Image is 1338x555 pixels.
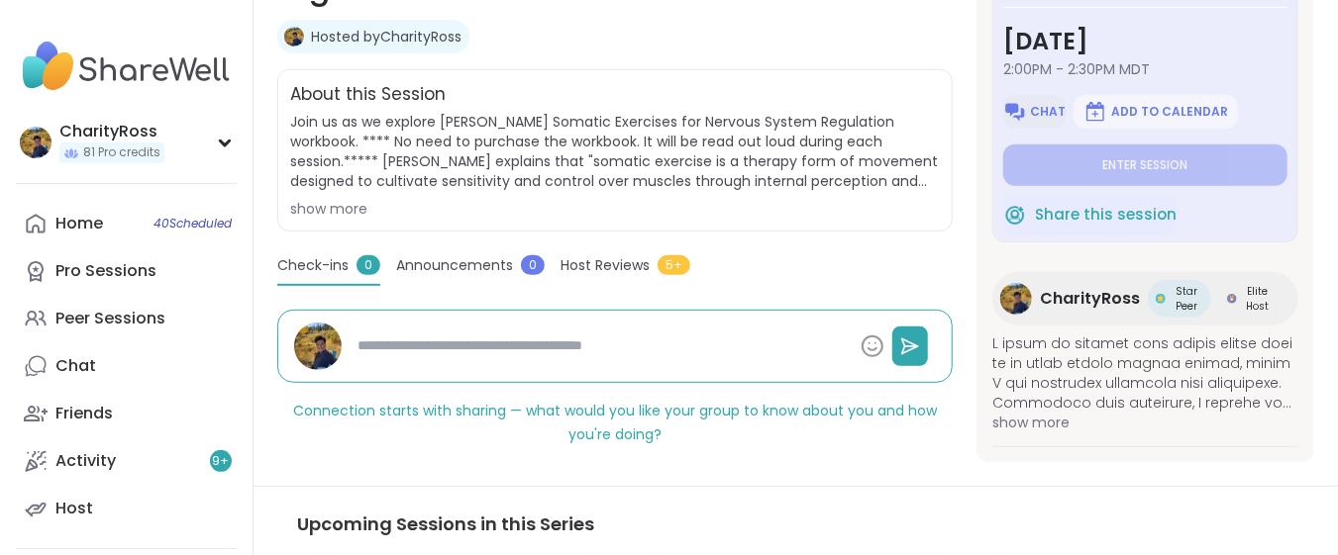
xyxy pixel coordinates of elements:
img: ShareWell Logomark [1083,100,1107,124]
img: CharityRoss [294,323,342,370]
span: 9 + [213,453,230,470]
span: Join us as we explore [PERSON_NAME] Somatic Exercises for Nervous System Regulation workbook. ***... [290,112,940,191]
a: Activity9+ [16,437,237,485]
span: Share this session [1035,203,1177,226]
button: Enter session [1003,144,1287,186]
a: Home40Scheduled [16,200,237,247]
img: ShareWell Logomark [1003,203,1027,227]
a: Host [16,485,237,532]
span: 5+ [658,255,690,275]
span: Check-ins [277,255,349,276]
h2: About this Session [290,82,446,108]
span: Add to Calendar [1111,104,1228,120]
span: Chat [1031,104,1067,120]
div: CharityRoss [59,121,164,142]
button: Share this session [1003,194,1177,235]
span: Announcements [396,255,513,276]
img: CharityRoss [284,27,304,46]
button: Chat [1003,95,1066,129]
div: Friends [55,403,113,424]
img: ShareWell Nav Logo [16,32,237,101]
span: 81 Pro credits [83,144,160,161]
h3: [DATE] [1003,24,1287,59]
div: Peer Sessions [55,308,165,329]
span: 40 Scheduled [154,216,232,231]
img: CharityRoss [1000,283,1032,315]
span: Connection starts with sharing — what would you like your group to know about you and how you're ... [293,401,937,444]
span: 0 [521,255,545,275]
span: Elite Host [1241,284,1275,314]
div: Home [55,213,103,234]
span: Star Peer [1170,284,1203,314]
a: Chat [16,342,237,390]
img: CharityRoss [20,127,51,158]
img: ShareWell Logomark [1003,100,1027,124]
div: Pro Sessions [55,260,156,282]
div: Chat [55,355,96,377]
a: Friends [16,390,237,437]
span: Host Reviews [561,255,650,276]
h3: Upcoming Sessions in this Series [297,510,1294,537]
img: Elite Host [1227,294,1237,304]
span: show more [992,413,1298,432]
div: Activity [55,450,116,472]
div: Host [55,498,93,519]
span: Enter session [1103,157,1188,173]
a: Peer Sessions [16,295,237,342]
a: Pro Sessions [16,247,237,295]
span: L ipsum do sitamet cons adipis elitse doei te in utlab etdolo magnaa enimad, minim V qui nostrude... [992,333,1298,413]
img: Star Peer [1156,294,1166,304]
div: show more [290,199,940,219]
span: 0 [357,255,380,275]
span: 2:00PM - 2:30PM MDT [1003,59,1287,79]
span: CharityRoss [1040,287,1140,311]
a: Hosted byCharityRoss [311,27,462,46]
button: Add to Calendar [1074,95,1238,129]
a: CharityRossCharityRossStar PeerStar PeerElite HostElite Host [992,272,1298,325]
